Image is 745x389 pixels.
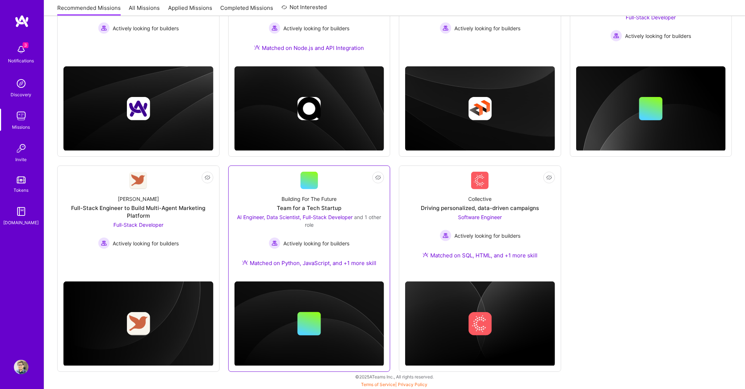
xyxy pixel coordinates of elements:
[16,156,27,163] div: Invite
[471,172,489,189] img: Company Logo
[14,42,28,57] img: bell
[254,44,260,50] img: Ateam Purple Icon
[14,76,28,91] img: discovery
[283,240,349,247] span: Actively looking for builders
[468,97,492,120] img: Company logo
[98,22,110,34] img: Actively looking for builders
[269,237,280,249] img: Actively looking for builders
[454,232,520,240] span: Actively looking for builders
[14,141,28,156] img: Invite
[234,66,384,151] img: cover
[113,240,179,247] span: Actively looking for builders
[546,175,552,180] i: icon EyeClosed
[14,186,29,194] div: Tokens
[405,66,555,151] img: cover
[277,204,341,212] div: Team for a Tech Startup
[405,172,555,268] a: Company LogoCollectiveDriving personalized, data-driven campaignsSoftware Engineer Actively looki...
[282,3,327,16] a: Not Interested
[12,123,30,131] div: Missions
[44,367,745,386] div: © 2025 ATeams Inc., All rights reserved.
[269,22,280,34] img: Actively looking for builders
[127,312,150,335] img: Company logo
[14,109,28,123] img: teamwork
[610,30,622,42] img: Actively looking for builders
[454,24,520,32] span: Actively looking for builders
[254,44,364,52] div: Matched on Node.js and API Integration
[221,4,273,16] a: Completed Missions
[242,260,248,265] img: Ateam Purple Icon
[298,97,321,120] img: Company logo
[98,237,110,249] img: Actively looking for builders
[63,172,213,266] a: Company Logo[PERSON_NAME]Full-Stack Engineer to Build Multi-Agent Marketing PlatformFull-Stack De...
[57,4,121,16] a: Recommended Missions
[168,4,212,16] a: Applied Missions
[11,91,32,98] div: Discovery
[4,219,39,226] div: [DOMAIN_NAME]
[129,172,147,189] img: Company Logo
[440,22,451,34] img: Actively looking for builders
[23,42,28,48] span: 3
[129,4,160,16] a: All Missions
[234,172,384,276] a: Building For The FutureTeam for a Tech StartupAI Engineer, Data Scientist, Full-Stack Developer a...
[375,175,381,180] i: icon EyeClosed
[8,57,34,65] div: Notifications
[626,14,676,20] span: Full-Stack Developer
[405,281,555,366] img: cover
[14,204,28,219] img: guide book
[127,97,150,120] img: Company logo
[15,15,29,28] img: logo
[118,195,159,203] div: [PERSON_NAME]
[113,222,163,228] span: Full-Stack Developer
[361,382,396,387] a: Terms of Service
[421,204,539,212] div: Driving personalized, data-driven campaigns
[458,214,502,220] span: Software Engineer
[468,195,492,203] div: Collective
[237,214,353,220] span: AI Engineer, Data Scientist, Full-Stack Developer
[440,230,451,241] img: Actively looking for builders
[398,382,428,387] a: Privacy Policy
[12,360,30,374] a: User Avatar
[63,204,213,219] div: Full-Stack Engineer to Build Multi-Agent Marketing Platform
[113,24,179,32] span: Actively looking for builders
[234,281,384,366] img: cover
[17,176,26,183] img: tokens
[63,66,213,151] img: cover
[423,252,538,259] div: Matched on SQL, HTML, and +1 more skill
[282,195,337,203] div: Building For The Future
[625,32,691,40] span: Actively looking for builders
[205,175,210,180] i: icon EyeClosed
[14,360,28,374] img: User Avatar
[283,24,349,32] span: Actively looking for builders
[242,259,376,267] div: Matched on Python, JavaScript, and +1 more skill
[468,312,492,335] img: Company logo
[423,252,428,258] img: Ateam Purple Icon
[576,66,726,151] img: cover
[63,281,213,366] img: cover
[361,382,428,387] span: |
